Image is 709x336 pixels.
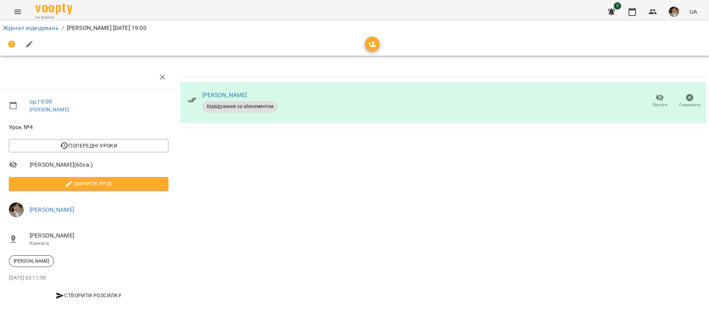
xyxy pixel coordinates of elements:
button: Попередні уроки [9,139,168,152]
button: Змінити урок [9,177,168,190]
span: UA [689,8,697,15]
span: Відвідування за абонементом [202,103,278,110]
span: [PERSON_NAME] [9,258,54,264]
button: UA [686,5,700,18]
span: [PERSON_NAME] [30,231,168,240]
span: For Business [35,15,72,20]
div: [PERSON_NAME] [9,255,54,267]
p: Кімната [30,240,168,247]
a: ср , 19:00 [30,98,52,105]
button: Скасувати [675,91,705,111]
a: [PERSON_NAME] [30,107,69,112]
li: / [62,24,64,32]
span: Попередні уроки [15,141,162,150]
button: Створити розсилку [9,289,168,302]
a: [PERSON_NAME] [30,206,74,213]
span: [PERSON_NAME] ( 60 хв. ) [30,160,168,169]
nav: breadcrumb [3,24,706,32]
span: Створити розсилку [12,291,165,300]
span: Прогул [653,102,667,108]
span: 2 [614,2,621,10]
a: Журнал відвідувань [3,24,59,31]
p: [DATE] 03:11:58 [9,274,168,282]
span: Скасувати [679,102,701,108]
p: [PERSON_NAME] [DATE] 19:00 [67,24,147,32]
a: [PERSON_NAME] [202,91,247,98]
button: Menu [9,3,27,21]
img: Voopty Logo [35,4,72,14]
span: Урок №4 [9,123,168,132]
span: Змінити урок [15,179,162,188]
img: 7c88ea500635afcc637caa65feac9b0a.jpg [669,7,679,17]
button: Прогул [645,91,675,111]
img: 7c88ea500635afcc637caa65feac9b0a.jpg [9,202,24,217]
